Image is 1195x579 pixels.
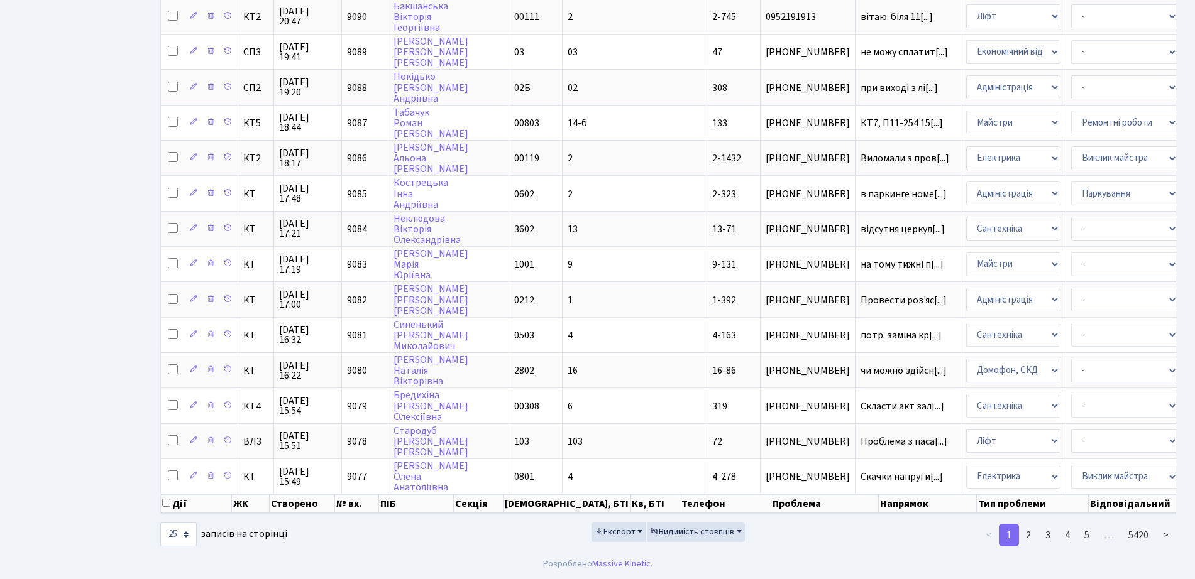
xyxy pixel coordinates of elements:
span: [PHONE_NUMBER] [766,295,850,305]
th: Кв, БТІ [631,494,680,513]
span: 00119 [514,151,539,165]
a: 5 [1077,524,1097,546]
span: [DATE] 17:21 [279,219,336,239]
span: [DATE] 16:22 [279,360,336,381]
span: СП3 [243,47,268,57]
span: КТ7, П11-254 15[...] [861,116,943,130]
span: 6 [568,399,573,413]
span: 00308 [514,399,539,413]
span: [PHONE_NUMBER] [766,401,850,411]
th: ПІБ [379,494,454,513]
span: Скласти акт зал[...] [861,399,944,413]
span: 9088 [347,81,367,95]
span: КТ2 [243,153,268,163]
span: при виході з лі[...] [861,81,938,95]
span: [PHONE_NUMBER] [766,83,850,93]
span: 9079 [347,399,367,413]
span: [DATE] 15:51 [279,431,336,451]
a: [PERSON_NAME][PERSON_NAME][PERSON_NAME] [394,35,468,70]
span: 0952191913 [766,12,850,22]
span: вітаю. біля 11[...] [861,10,933,24]
span: [DATE] 15:54 [279,396,336,416]
th: Тип проблеми [977,494,1089,513]
span: [PHONE_NUMBER] [766,224,850,234]
span: [PHONE_NUMBER] [766,365,850,376]
span: [PHONE_NUMBER] [766,472,850,482]
span: 9078 [347,435,367,448]
span: на тому тижні п[...] [861,257,944,271]
span: не можу сплатит[...] [861,45,948,59]
span: [PHONE_NUMBER] [766,189,850,199]
span: 9080 [347,364,367,377]
div: Розроблено . [543,557,653,571]
span: 2 [568,151,573,165]
span: 0801 [514,470,534,484]
span: Скачки напруги[...] [861,470,943,484]
th: Напрямок [879,494,977,513]
button: Видимість стовпців [647,522,745,542]
a: [PERSON_NAME]Альона[PERSON_NAME] [394,141,468,176]
span: 03 [514,45,524,59]
span: [PHONE_NUMBER] [766,330,850,340]
a: Бредихіна[PERSON_NAME]Олексіївна [394,389,468,424]
a: Синенький[PERSON_NAME]Миколайович [394,318,468,353]
span: 9077 [347,470,367,484]
span: 1-392 [712,293,736,307]
span: 319 [712,399,727,413]
a: 2 [1018,524,1038,546]
span: 47 [712,45,722,59]
span: Експорт [595,526,636,538]
a: Стародуб[PERSON_NAME][PERSON_NAME] [394,424,468,459]
span: Провести роз'яс[...] [861,293,947,307]
span: КТ2 [243,12,268,22]
a: [PERSON_NAME]МаріяЮріївна [394,247,468,282]
span: 00111 [514,10,539,24]
span: 4-163 [712,328,736,342]
span: [DATE] 15:49 [279,467,336,487]
a: [PERSON_NAME]НаталіяВікторівна [394,353,468,388]
span: [DATE] 18:44 [279,112,336,133]
a: Покідько[PERSON_NAME]Андріївна [394,70,468,106]
span: 2802 [514,364,534,377]
a: [PERSON_NAME][PERSON_NAME][PERSON_NAME] [394,283,468,318]
span: [PHONE_NUMBER] [766,436,850,446]
span: 0503 [514,328,534,342]
span: 2 [568,187,573,201]
a: 5420 [1121,524,1156,546]
span: 9082 [347,293,367,307]
span: 133 [712,116,727,130]
span: [PHONE_NUMBER] [766,47,850,57]
a: 1 [999,524,1019,546]
span: 16 [568,364,578,377]
span: 3602 [514,222,534,236]
span: 72 [712,435,722,448]
span: 9-131 [712,257,736,271]
a: Massive Kinetic [592,557,651,570]
span: 13 [568,222,578,236]
span: КТ [243,330,268,340]
span: [DATE] 20:47 [279,6,336,26]
span: потр. заміна кр[...] [861,328,942,342]
span: 4-278 [712,470,736,484]
span: Проблема з паса[...] [861,435,947,448]
span: [PHONE_NUMBER] [766,153,850,163]
th: № вх. [335,494,379,513]
a: 3 [1038,524,1058,546]
span: 2-1432 [712,151,741,165]
th: Секція [454,494,504,513]
span: СП2 [243,83,268,93]
span: 14-б [568,116,587,130]
span: [DATE] 19:20 [279,77,336,97]
a: 4 [1057,524,1077,546]
span: 4 [568,328,573,342]
span: 308 [712,81,727,95]
span: [PHONE_NUMBER] [766,118,850,128]
th: Телефон [680,494,771,513]
span: 1 [568,293,573,307]
span: [DATE] 17:19 [279,254,336,274]
th: Проблема [771,494,879,513]
span: в паркинге номе[...] [861,187,947,201]
span: [DATE] 17:00 [279,289,336,310]
th: ЖК [232,494,270,513]
a: [PERSON_NAME]ОленаАнатоліївна [394,459,468,494]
